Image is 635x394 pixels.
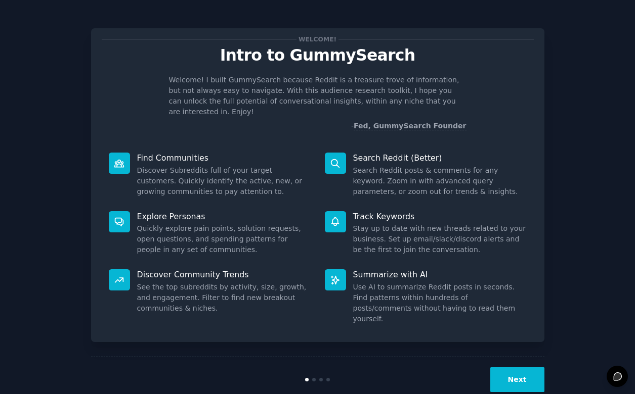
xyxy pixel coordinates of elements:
[137,153,311,163] p: Find Communities
[353,165,527,197] dd: Search Reddit posts & comments for any keyword. Zoom in with advanced query parameters, or zoom o...
[102,46,534,64] p: Intro to GummySearch
[353,153,527,163] p: Search Reddit (Better)
[351,121,467,131] div: -
[353,211,527,222] p: Track Keywords
[137,165,311,197] dd: Discover Subreddits full of your target customers. Quickly identify the active, new, or growing c...
[137,223,311,255] dd: Quickly explore pain points, solution requests, open questions, and spending patterns for people ...
[353,282,527,324] dd: Use AI to summarize Reddit posts in seconds. Find patterns within hundreds of posts/comments with...
[169,75,467,117] p: Welcome! I built GummySearch because Reddit is a treasure trove of information, but not always ea...
[353,269,527,280] p: Summarize with AI
[297,34,338,44] span: Welcome!
[137,269,311,280] p: Discover Community Trends
[137,282,311,314] dd: See the top subreddits by activity, size, growth, and engagement. Filter to find new breakout com...
[354,122,467,130] a: Fed, GummySearch Founder
[137,211,311,222] p: Explore Personas
[490,367,544,392] button: Next
[353,223,527,255] dd: Stay up to date with new threads related to your business. Set up email/slack/discord alerts and ...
